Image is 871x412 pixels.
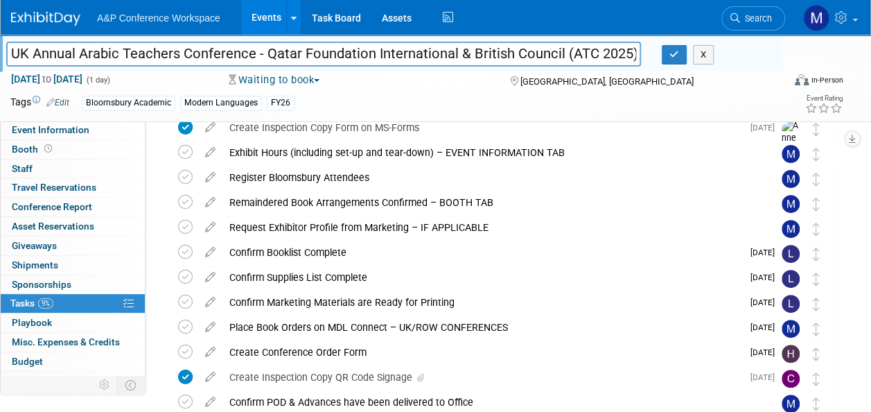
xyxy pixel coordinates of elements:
i: Move task [813,372,820,386]
a: edit [198,271,222,284]
span: Misc. Expenses & Credits [12,336,120,347]
i: Move task [813,248,820,261]
div: Create Inspection Copy QR Code Signage [222,366,742,389]
a: edit [198,321,222,334]
span: Conference Report [12,201,92,212]
img: Matt Hambridge [782,220,800,238]
div: Register Bloomsbury Attendees [222,166,754,189]
div: Place Book Orders on MDL Connect – UK/ROW CONFERENCES [222,316,742,339]
span: [DATE] [750,273,782,282]
i: Move task [813,173,820,186]
i: Move task [813,323,820,336]
a: Event Information [1,121,145,139]
img: Hannah Siegel [782,345,800,363]
div: In-Person [811,75,843,85]
div: Create Conference Order Form [222,341,742,364]
span: Booth [12,144,55,155]
div: Confirm Supplies List Complete [222,266,742,289]
img: Lily Webber [782,295,800,313]
a: Shipments [1,256,145,275]
span: Travel Reservations [12,182,96,193]
div: Remaindered Book Arrangements Confirmed – BOOTH TAB [222,191,754,214]
span: Asset Reservations [12,221,94,232]
div: Request Exhibitor Profile from Marketing – IF APPLICABLE [222,216,754,239]
span: [DATE] [750,298,782,307]
i: Move task [813,123,820,136]
img: Matt Hambridge [803,5,829,31]
button: Waiting to book [224,73,325,87]
span: ROI, Objectives & ROO [12,375,105,386]
a: edit [198,296,222,309]
div: Confirm Booklist Complete [222,241,742,264]
span: Booth not reserved yet [42,144,55,154]
span: to [40,74,53,85]
span: [DATE] [750,323,782,332]
a: Playbook [1,314,145,332]
i: Move task [813,347,820,361]
a: edit [198,346,222,359]
a: edit [198,171,222,184]
a: Edit [46,98,69,108]
img: Matt Hambridge [782,170,800,188]
span: Search [740,13,772,24]
i: Move task [813,198,820,211]
a: Travel Reservations [1,178,145,197]
a: Sponsorships [1,275,145,294]
a: Search [721,6,785,31]
a: Conference Report [1,198,145,216]
i: Move task [813,273,820,286]
td: Personalize Event Tab Strip [93,376,117,394]
span: Giveaways [12,240,57,251]
img: Lily Webber [782,245,800,263]
div: Exhibit Hours (including set-up and tear-down) – EVENT INFORMATION TAB [222,141,754,164]
img: Matt Hambridge [782,195,800,213]
span: Shipments [12,259,58,271]
span: Staff [12,163,33,174]
span: [DATE] [750,123,782,132]
img: Lily Webber [782,270,800,288]
span: Playbook [12,317,52,328]
a: edit [198,146,222,159]
a: Staff [1,160,145,178]
a: edit [198,396,222,409]
div: FY26 [267,96,294,110]
span: [DATE] [750,347,782,357]
span: 9% [38,298,53,309]
span: [DATE] [750,372,782,382]
div: Confirm Marketing Materials are Ready for Printing [222,291,742,314]
td: Toggle Event Tabs [117,376,146,394]
img: ExhibitDay [11,12,80,26]
span: [GEOGRAPHIC_DATA], [GEOGRAPHIC_DATA] [520,76,694,87]
div: Create Inspection Copy Form on MS-Forms [222,116,742,139]
a: edit [198,221,222,234]
a: edit [198,371,222,384]
span: Sponsorships [12,279,71,290]
div: Event Format [722,72,843,93]
img: Format-Inperson.png [795,74,809,85]
span: Budget [12,356,43,367]
span: [DATE] [750,248,782,257]
a: edit [198,246,222,259]
a: Giveaways [1,237,145,255]
span: Tasks [10,298,53,309]
img: Matt Hambridge [782,145,800,163]
div: Modern Languages [180,96,262,110]
a: Tasks9% [1,294,145,313]
img: Matt Hambridge [782,320,800,338]
div: Event Rating [805,95,843,102]
span: Event Information [12,124,89,135]
span: A&P Conference Workspace [97,12,220,24]
a: Budget [1,352,145,371]
td: Tags [10,95,69,111]
i: Move task [813,298,820,311]
button: X [693,45,714,65]
i: Move task [813,223,820,236]
a: ROI, Objectives & ROO [1,372,145,390]
a: Misc. Expenses & Credits [1,333,145,352]
i: Move task [813,397,820,411]
span: [DATE] [DATE] [10,73,83,85]
i: Move task [813,148,820,161]
a: Asset Reservations [1,217,145,236]
a: Booth [1,140,145,159]
img: Christine Ritchlin [782,370,800,388]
